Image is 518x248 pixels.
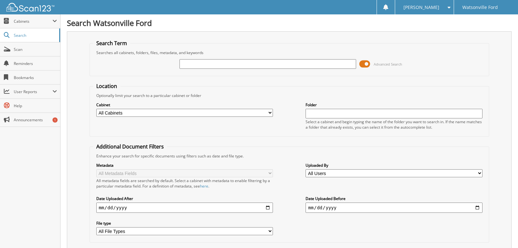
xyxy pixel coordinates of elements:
[14,89,52,94] span: User Reports
[403,5,439,9] span: [PERSON_NAME]
[93,153,486,159] div: Enhance your search for specific documents using filters such as date and file type.
[306,196,482,201] label: Date Uploaded Before
[52,117,58,123] div: 1
[93,143,167,150] legend: Additional Document Filters
[96,196,273,201] label: Date Uploaded After
[462,5,498,9] span: Watsonville Ford
[93,93,486,98] div: Optionally limit your search to a particular cabinet or folder
[96,163,273,168] label: Metadata
[96,220,273,226] label: File type
[306,119,482,130] div: Select a cabinet and begin typing the name of the folder you want to search in. If the name match...
[14,117,57,123] span: Announcements
[6,3,54,12] img: scan123-logo-white.svg
[96,178,273,189] div: All metadata fields are searched by default. Select a cabinet with metadata to enable filtering b...
[374,62,402,67] span: Advanced Search
[200,183,208,189] a: here
[93,50,486,55] div: Searches all cabinets, folders, files, metadata, and keywords
[96,203,273,213] input: start
[14,103,57,108] span: Help
[306,163,482,168] label: Uploaded By
[14,75,57,80] span: Bookmarks
[67,18,512,28] h1: Search Watsonville Ford
[14,33,56,38] span: Search
[96,102,273,108] label: Cabinet
[14,47,57,52] span: Scan
[306,102,482,108] label: Folder
[93,83,120,90] legend: Location
[14,19,52,24] span: Cabinets
[93,40,130,47] legend: Search Term
[306,203,482,213] input: end
[14,61,57,66] span: Reminders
